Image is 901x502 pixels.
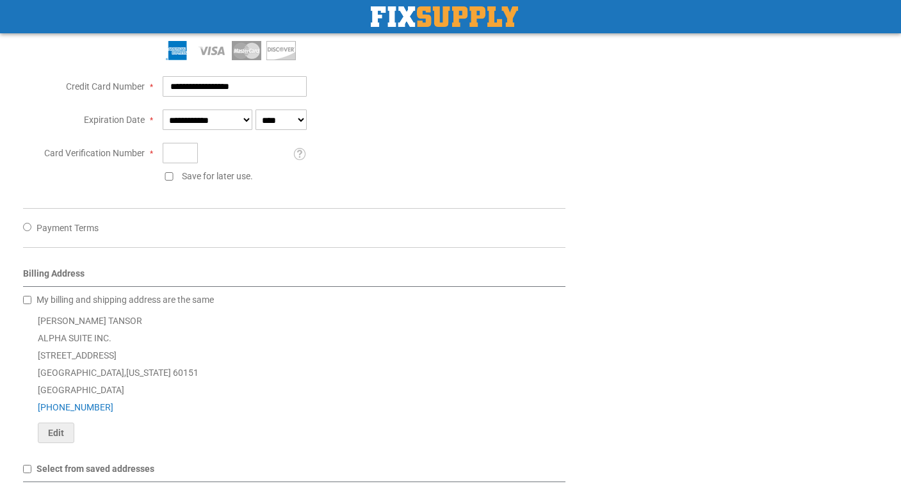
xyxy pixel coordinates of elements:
img: MasterCard [232,41,261,60]
span: Expiration Date [84,115,145,125]
span: Edit [48,428,64,438]
button: Edit [38,423,74,443]
span: My billing and shipping address are the same [37,295,214,305]
img: Fix Industrial Supply [371,6,518,27]
span: Card Verification Number [44,148,145,158]
img: Visa [197,41,227,60]
span: Save for later use. [182,171,253,181]
span: Credit Card Number [66,81,145,92]
a: store logo [371,6,518,27]
span: [US_STATE] [126,368,171,378]
div: [PERSON_NAME] TANSOR ALPHA SUITE INC. [STREET_ADDRESS] [GEOGRAPHIC_DATA] , 60151 [GEOGRAPHIC_DATA] [23,312,565,443]
img: American Express [163,41,192,60]
img: Discover [266,41,296,60]
span: Payment Terms [37,223,99,233]
a: [PHONE_NUMBER] [38,402,113,412]
div: Billing Address [23,267,565,287]
span: Select from saved addresses [37,464,154,474]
